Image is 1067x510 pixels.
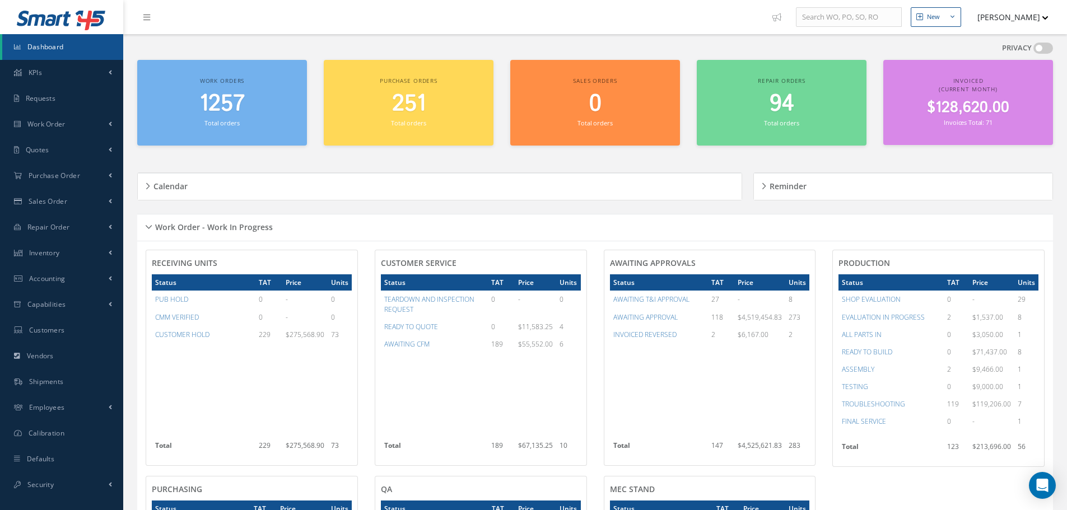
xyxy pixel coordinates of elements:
[785,274,809,291] th: Units
[944,343,969,361] td: 0
[282,274,328,291] th: Price
[972,294,975,304] span: -
[328,437,352,460] td: 73
[577,119,612,127] small: Total orders
[967,6,1049,28] button: [PERSON_NAME]
[27,454,54,464] span: Defaults
[734,274,785,291] th: Price
[286,294,288,304] span: -
[199,88,245,120] span: 1257
[286,441,324,450] span: $275,568.90
[842,347,892,357] a: READY TO BUILD
[488,437,515,460] td: 189
[610,259,810,268] h4: AWAITING APPROVALS
[785,291,809,308] td: 8
[972,312,1003,322] span: $1,537.00
[518,322,553,331] span: $11,583.25
[1014,308,1038,326] td: 8
[381,437,488,460] th: Total
[708,437,734,460] td: 147
[610,437,709,460] th: Total
[384,322,438,331] a: READY TO QUOTE
[944,308,969,326] td: 2
[972,347,1007,357] span: $71,437.00
[972,330,1003,339] span: $3,050.00
[842,330,882,339] a: ALL PARTS IN
[384,339,430,349] a: AWAITING CFM
[1029,472,1056,499] div: Open Intercom Messenger
[697,60,866,146] a: Repair orders 94 Total orders
[758,77,805,85] span: Repair orders
[1014,326,1038,343] td: 1
[927,97,1009,119] span: $128,620.00
[842,417,886,426] a: FINAL SERVICE
[286,312,288,322] span: -
[27,351,54,361] span: Vendors
[152,259,352,268] h4: RECEIVING UNITS
[152,485,352,494] h4: PURCHASING
[842,399,905,409] a: TROUBLESHOOTING
[29,428,64,438] span: Calibration
[969,274,1014,291] th: Price
[381,259,581,268] h4: CUSTOMER SERVICE
[766,178,807,191] h5: Reminder
[152,437,255,460] th: Total
[518,339,553,349] span: $55,552.00
[1002,43,1032,54] label: PRIVACY
[972,399,1011,409] span: $119,206.00
[708,291,734,308] td: 27
[155,294,188,304] a: PUB HOLD
[556,291,580,317] td: 0
[29,196,67,206] span: Sales Order
[613,330,677,339] a: INVOICED REVERSED
[518,294,520,304] span: -
[29,274,66,283] span: Accounting
[328,326,352,343] td: 73
[610,274,709,291] th: Status
[26,145,49,155] span: Quotes
[939,85,998,93] span: (Current Month)
[764,119,799,127] small: Total orders
[137,60,307,146] a: Work orders 1257 Total orders
[738,312,782,322] span: $4,519,454.83
[944,326,969,343] td: 0
[255,326,282,343] td: 229
[380,77,437,85] span: Purchase orders
[286,330,324,339] span: $275,568.90
[391,119,426,127] small: Total orders
[29,248,60,258] span: Inventory
[29,377,64,386] span: Shipments
[1014,395,1038,413] td: 7
[838,438,943,461] th: Total
[883,60,1053,145] a: Invoiced (Current Month) $128,620.00 Invoices Total: 71
[972,442,1011,451] span: $213,696.00
[838,259,1038,268] h4: PRODUCTION
[381,485,581,494] h4: QA
[842,382,868,391] a: TESTING
[488,274,515,291] th: TAT
[155,312,199,322] a: CMM VERIFIED
[1014,343,1038,361] td: 8
[708,308,734,326] td: 118
[785,437,809,460] td: 283
[911,7,961,27] button: New
[488,318,515,335] td: 0
[152,219,273,232] h5: Work Order - Work In Progress
[613,294,689,304] a: AWAITING T&I APPROVAL
[708,274,734,291] th: TAT
[1014,378,1038,395] td: 1
[842,364,874,374] a: ASSEMBLY
[255,437,282,460] td: 229
[944,395,969,413] td: 119
[738,441,782,450] span: $4,525,621.83
[944,291,969,308] td: 0
[796,7,902,27] input: Search WO, PO, SO, RO
[972,364,1003,374] span: $9,466.00
[150,178,188,191] h5: Calendar
[2,34,123,60] a: Dashboard
[155,330,209,339] a: CUSTOMER HOLD
[785,326,809,343] td: 2
[26,93,55,103] span: Requests
[972,417,975,426] span: -
[785,308,809,326] td: 273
